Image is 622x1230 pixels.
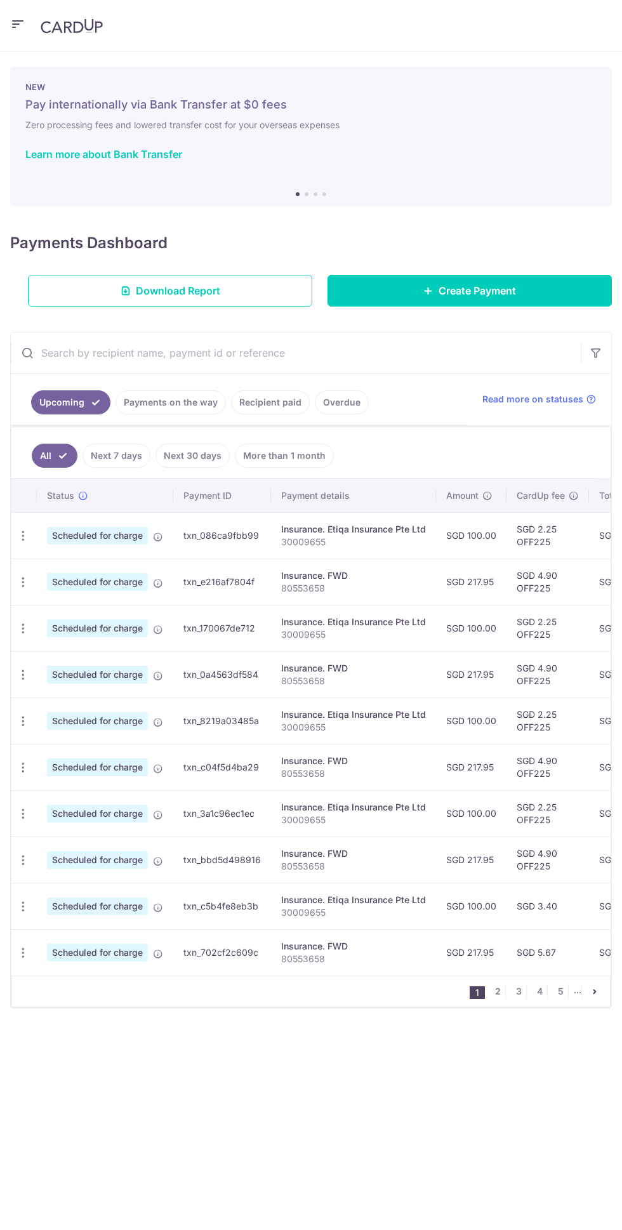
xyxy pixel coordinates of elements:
[47,712,148,730] span: Scheduled for charge
[47,489,74,502] span: Status
[173,929,271,975] td: txn_702cf2c609c
[25,148,182,161] a: Learn more about Bank Transfer
[506,929,589,975] td: SGD 5.67
[47,944,148,962] span: Scheduled for charge
[281,675,426,687] p: 80553658
[281,708,426,721] div: Insurance. Etiqa Insurance Pte Ltd
[173,744,271,790] td: txn_c04f5d4ba29
[173,883,271,929] td: txn_c5b4fe8eb3b
[439,283,516,298] span: Create Payment
[436,837,506,883] td: SGD 217.95
[281,953,426,965] p: 80553658
[136,283,220,298] span: Download Report
[47,758,148,776] span: Scheduled for charge
[31,390,110,414] a: Upcoming
[25,97,597,112] h5: Pay internationally via Bank Transfer at $0 fees
[281,582,426,595] p: 80553658
[281,814,426,826] p: 30009655
[315,390,369,414] a: Overdue
[47,805,148,823] span: Scheduled for charge
[436,651,506,698] td: SGD 217.95
[173,651,271,698] td: txn_0a4563df584
[436,559,506,605] td: SGD 217.95
[173,790,271,837] td: txn_3a1c96ec1ec
[506,651,589,698] td: SGD 4.90 OFF225
[470,976,610,1007] nav: pager
[28,275,312,307] a: Download Report
[47,897,148,915] span: Scheduled for charge
[47,573,148,591] span: Scheduled for charge
[532,984,547,999] a: 4
[436,883,506,929] td: SGD 100.00
[553,984,568,999] a: 5
[506,512,589,559] td: SGD 2.25 OFF225
[506,605,589,651] td: SGD 2.25 OFF225
[281,940,426,953] div: Insurance. FWD
[271,479,436,512] th: Payment details
[281,860,426,873] p: 80553658
[506,698,589,744] td: SGD 2.25 OFF225
[173,479,271,512] th: Payment ID
[506,883,589,929] td: SGD 3.40
[281,906,426,919] p: 30009655
[482,393,596,406] a: Read more on statuses
[231,390,310,414] a: Recipient paid
[116,390,226,414] a: Payments on the way
[446,489,479,502] span: Amount
[281,616,426,628] div: Insurance. Etiqa Insurance Pte Ltd
[574,984,582,999] li: ...
[517,489,565,502] span: CardUp fee
[511,984,526,999] a: 3
[436,929,506,975] td: SGD 217.95
[41,18,103,34] img: CardUp
[436,512,506,559] td: SGD 100.00
[47,619,148,637] span: Scheduled for charge
[506,790,589,837] td: SGD 2.25 OFF225
[281,628,426,641] p: 30009655
[436,698,506,744] td: SGD 100.00
[173,837,271,883] td: txn_bbd5d498916
[25,117,597,133] h6: Zero processing fees and lowered transfer cost for your overseas expenses
[281,801,426,814] div: Insurance. Etiqa Insurance Pte Ltd
[506,559,589,605] td: SGD 4.90 OFF225
[235,444,334,468] a: More than 1 month
[281,536,426,548] p: 30009655
[173,559,271,605] td: txn_e216af7804f
[32,444,77,468] a: All
[328,275,612,307] a: Create Payment
[281,894,426,906] div: Insurance. Etiqa Insurance Pte Ltd
[47,527,148,545] span: Scheduled for charge
[173,512,271,559] td: txn_086ca9fbb99
[281,662,426,675] div: Insurance. FWD
[436,790,506,837] td: SGD 100.00
[281,569,426,582] div: Insurance. FWD
[47,851,148,869] span: Scheduled for charge
[155,444,230,468] a: Next 30 days
[281,767,426,780] p: 80553658
[47,666,148,684] span: Scheduled for charge
[436,744,506,790] td: SGD 217.95
[281,847,426,860] div: Insurance. FWD
[506,744,589,790] td: SGD 4.90 OFF225
[173,605,271,651] td: txn_170067de712
[436,605,506,651] td: SGD 100.00
[281,755,426,767] div: Insurance. FWD
[83,444,150,468] a: Next 7 days
[10,232,168,255] h4: Payments Dashboard
[25,82,597,92] p: NEW
[281,523,426,536] div: Insurance. Etiqa Insurance Pte Ltd
[281,721,426,734] p: 30009655
[11,333,581,373] input: Search by recipient name, payment id or reference
[470,986,485,999] li: 1
[506,837,589,883] td: SGD 4.90 OFF225
[173,698,271,744] td: txn_8219a03485a
[482,393,583,406] span: Read more on statuses
[490,984,505,999] a: 2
